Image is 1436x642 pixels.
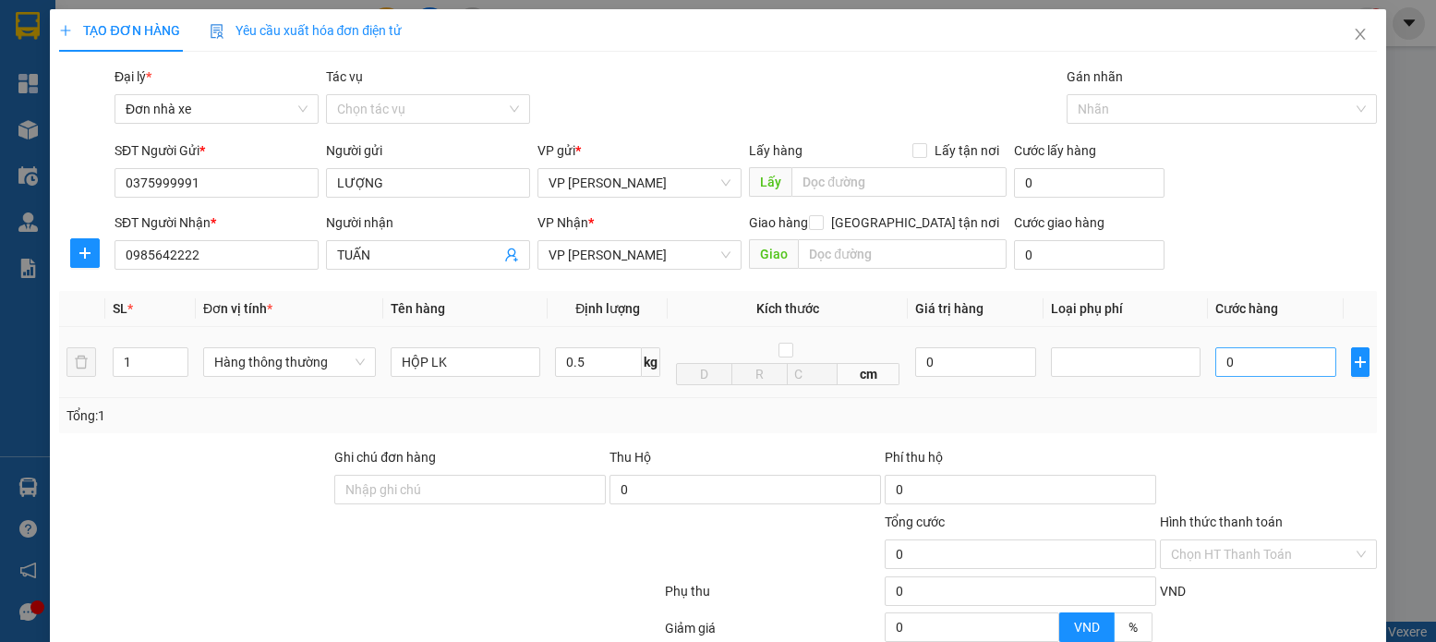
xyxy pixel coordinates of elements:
span: Website [175,83,222,97]
span: VP Nhận [537,215,588,230]
span: SL [113,301,127,316]
button: plus [1351,347,1370,377]
span: plus [1352,355,1369,369]
label: Tác vụ [326,69,363,84]
span: Đại lý [115,69,151,84]
span: Định lượng [575,301,640,316]
input: 0 [915,347,1035,377]
input: Dọc đường [798,239,1006,269]
span: [STREET_ADDRESS][PERSON_NAME] [20,107,244,147]
label: Hình thức thanh toán [1160,515,1283,529]
span: Kích thước [756,301,819,316]
span: VP Nguyễn Văn Cừ [549,169,730,197]
input: Cước giao hàng [1014,240,1165,270]
span: Lấy [749,167,791,197]
div: Người nhận [326,212,530,233]
span: Đơn nhà xe [126,95,308,123]
div: Tổng: 1 [66,406,555,426]
input: R [731,363,788,385]
span: close [1353,27,1368,42]
strong: PHIẾU GỬI HÀNG [184,40,333,59]
span: plus [71,246,99,260]
input: VD: Bàn, Ghế [391,347,541,377]
input: Cước lấy hàng [1014,168,1165,198]
span: Lấy hàng [749,143,802,158]
div: SĐT Người Gửi [115,140,319,161]
span: Yêu cầu xuất hóa đơn điện tử [210,23,403,38]
img: logo [12,18,90,95]
strong: CÔNG TY TNHH VĨNH QUANG [133,17,384,36]
span: plus [59,24,72,37]
span: VP gửi: [20,107,244,147]
span: % [1128,620,1138,635]
label: Ghi chú đơn hàng [334,450,436,465]
div: Người gửi [326,140,530,161]
button: Close [1334,9,1386,61]
span: Tên hàng [391,301,445,316]
span: Giá trị hàng [915,301,983,316]
th: Loại phụ phí [1044,291,1209,327]
input: C [787,363,838,385]
span: VND [1160,584,1186,599]
label: Cước lấy hàng [1014,143,1096,158]
button: delete [66,347,96,377]
span: Lấy tận nơi [927,140,1007,161]
span: TẠO ĐƠN HÀNG [59,23,179,38]
span: user-add [504,248,519,262]
span: Đơn vị tính [203,301,272,316]
strong: Hotline : 0889 23 23 23 [199,63,319,77]
button: plus [70,238,100,268]
strong: : [DOMAIN_NAME] [175,80,343,98]
div: VP gửi [537,140,742,161]
span: [GEOGRAPHIC_DATA] tận nơi [824,212,1007,233]
span: Giao [749,239,798,269]
div: Phụ thu [663,581,883,613]
span: VP LÊ HỒNG PHONG [549,241,730,269]
label: Gán nhãn [1067,69,1123,84]
img: icon [210,24,224,39]
span: kg [642,347,660,377]
span: Hàng thông thường [214,348,365,376]
input: Ghi chú đơn hàng [334,475,606,504]
span: VND [1074,620,1100,635]
div: Phí thu hộ [885,447,1156,475]
span: Giao hàng [749,215,808,230]
label: Cước giao hàng [1014,215,1104,230]
div: SĐT Người Nhận [115,212,319,233]
span: Tổng cước [885,515,945,529]
input: Dọc đường [791,167,1006,197]
span: cm [838,363,899,385]
span: Thu Hộ [609,450,651,465]
span: Cước hàng [1215,301,1278,316]
input: D [676,363,732,385]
